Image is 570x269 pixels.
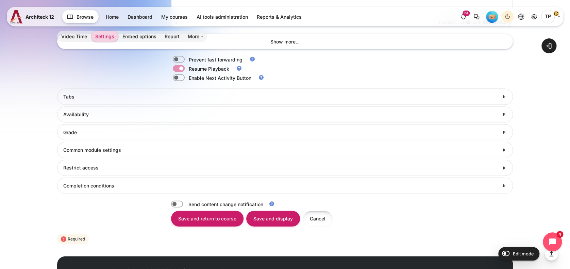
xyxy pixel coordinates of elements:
[171,211,244,226] input: Save and return to course
[267,200,276,207] a: Help
[501,11,514,23] button: Light Mode Dark Mode
[236,65,242,71] i: Help with Resume Playback
[102,11,123,22] a: Home
[10,10,23,23] img: A12
[189,74,251,81] label: Enable Next Activity Button
[188,200,280,208] label: Send content change notification
[63,93,499,100] h3: Tabs
[63,147,499,153] h3: Common module settings
[192,11,252,22] a: AI tools administration
[258,74,264,80] i: Help with Enable Next Activity Button
[253,11,306,22] a: Reports & Analytics
[10,10,57,23] a: A12 A12 Architeck 12
[303,211,333,226] input: Cancel
[541,10,555,23] span: Thanyaphon Pongpaichet
[463,11,470,16] div: 24
[544,247,558,261] button: Go to top
[189,56,242,63] label: Prevent fast forwarding
[541,10,560,23] a: User menu
[248,56,257,62] a: Help
[57,233,89,244] div: Required
[486,11,498,23] img: Level #1
[57,31,91,42] a: Video Time
[189,65,229,72] label: Resume Playback
[62,10,99,23] button: Browse
[457,11,470,23] div: Show notification window with 24 new notifications
[184,31,207,42] a: More
[161,31,184,42] a: Report
[235,65,244,71] a: Help
[502,12,513,22] div: Dark Mode
[118,31,161,42] a: Embed options
[528,11,540,23] a: Site administration
[61,235,68,242] i: Required field
[63,182,499,189] h3: Completion conditions
[63,129,499,135] h3: Grade
[63,164,499,171] h3: Restrict access
[91,31,118,42] a: Settings
[257,74,266,80] a: Help
[63,111,499,117] h3: Availability
[57,34,513,49] a: Show more...
[77,13,94,20] span: Browse
[249,56,255,62] i: Help with Prevent fast forwarding
[3,3,338,11] body: Rich text area. Press ALT-0 for help.
[515,11,527,23] button: Languages
[123,11,156,22] a: Dashboard
[483,11,501,23] a: Level #1
[26,13,54,20] span: Architeck 12
[157,11,192,22] a: My courses
[3,3,338,11] p: นี่คือตัวอย่าง Impact Story ที่คุณจะต้องส่งมาเมื่อจบโครงการนี้
[269,200,275,207] i: Help with Send content change notification
[246,211,300,226] input: Save and display
[513,251,534,256] span: Edit mode
[470,11,483,23] button: There are 0 unread conversations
